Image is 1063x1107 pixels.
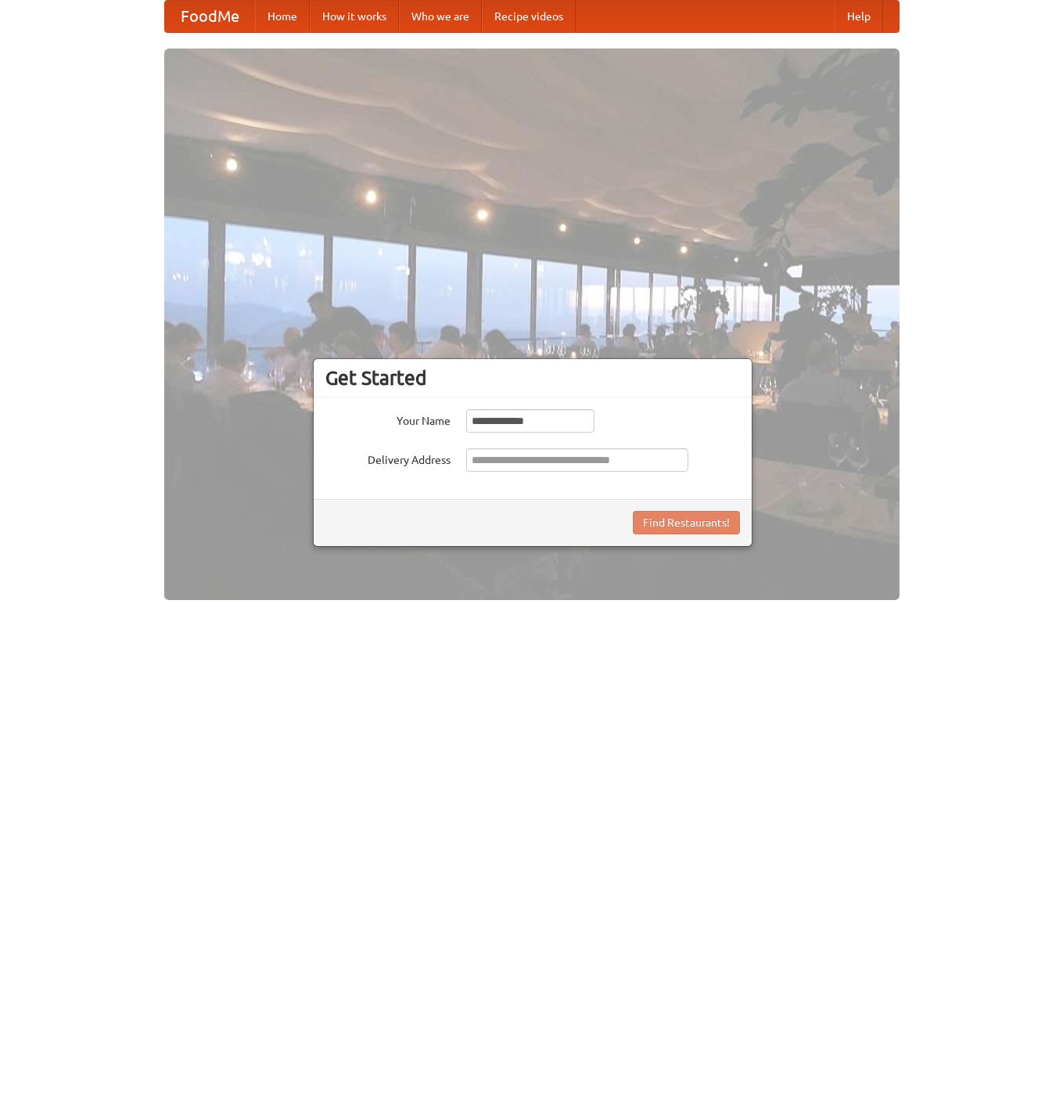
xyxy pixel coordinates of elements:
[482,1,576,32] a: Recipe videos
[310,1,399,32] a: How it works
[835,1,883,32] a: Help
[399,1,482,32] a: Who we are
[325,448,451,468] label: Delivery Address
[255,1,310,32] a: Home
[165,1,255,32] a: FoodMe
[325,409,451,429] label: Your Name
[325,366,740,390] h3: Get Started
[633,511,740,534] button: Find Restaurants!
